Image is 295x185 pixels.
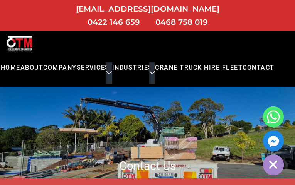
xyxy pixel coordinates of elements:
a: 0422 146 659 [88,17,140,27]
a: Contact [243,62,275,84]
a: Whatsapp [263,106,284,127]
a: About [20,62,44,84]
a: Home [1,62,20,84]
a: COMPANY [43,62,77,84]
a: [EMAIL_ADDRESS][DOMAIN_NAME] [76,4,219,14]
img: Otmtransport [6,35,33,52]
a: Facebook_Messenger [263,130,284,151]
a: Crane Truck Hire Fleet [155,62,243,84]
nav: Primary menu [6,53,289,84]
a: Industries [112,62,153,84]
h1: Contact Us [6,158,289,173]
a: Services [77,62,110,84]
a: 0468 758 019 [155,17,208,27]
